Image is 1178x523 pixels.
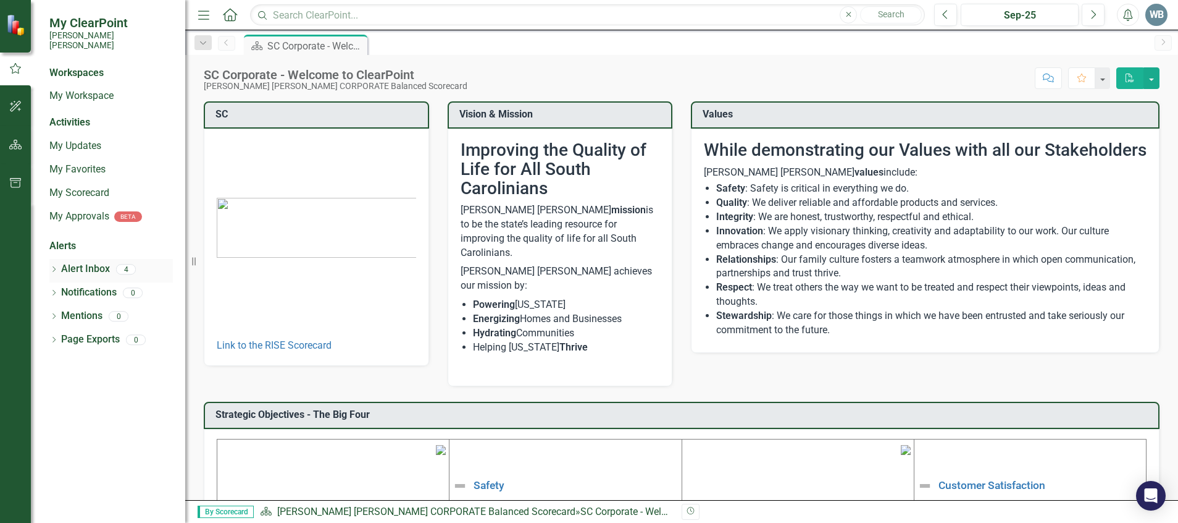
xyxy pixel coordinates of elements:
[716,281,1147,309] li: : We treat others the way we want to be treated and respect their viewpoints, ideas and thoughts.
[49,15,173,30] span: My ClearPoint
[716,253,1147,281] li: : Our family culture fosters a teamwork atmosphere in which open communication, partnerships and ...
[860,6,922,23] button: Search
[215,409,1152,420] h3: Strategic Objectives - The Big Four
[61,286,117,300] a: Notifications
[109,311,128,321] div: 0
[49,239,173,253] div: Alerts
[6,14,28,35] img: ClearPoint Strategy
[473,327,516,339] strong: Hydrating
[49,116,173,130] div: Activities
[49,139,173,153] a: My Updates
[250,4,925,26] input: Search ClearPoint...
[716,211,753,223] strong: Integrity
[204,82,467,91] div: [PERSON_NAME] [PERSON_NAME] CORPORATE Balanced Scorecard
[459,109,666,120] h3: Vision & Mission
[49,163,173,177] a: My Favorites
[473,341,660,355] li: Helping [US_STATE]
[49,66,104,80] div: Workspaces
[461,203,660,262] p: [PERSON_NAME] [PERSON_NAME] is to be the state’s leading resource for improving the quality of li...
[453,499,467,514] img: Not Defined
[473,299,515,310] strong: Powering
[49,89,173,103] a: My Workspace
[716,224,1147,253] li: : We apply visionary thinking, creativity and adaptability to our work. Our culture embraces chan...
[473,326,660,341] li: Communities
[49,30,173,51] small: [PERSON_NAME] [PERSON_NAME]
[277,506,575,517] a: [PERSON_NAME] [PERSON_NAME] CORPORATE Balanced Scorecard
[126,334,146,345] div: 0
[938,499,1000,511] a: Public Image
[854,166,884,178] strong: values
[716,210,1147,224] li: : We are honest, trustworthy, respectful and ethical.
[716,281,752,293] strong: Respect
[215,109,422,120] h3: SC
[453,478,467,493] img: Not Defined
[116,264,136,274] div: 4
[61,309,102,323] a: Mentions
[61,262,110,276] a: Alert Inbox
[703,109,1152,120] h3: Values
[917,499,932,514] img: Not Defined
[474,479,504,491] a: Safety
[204,68,467,82] div: SC Corporate - Welcome to ClearPoint
[114,211,142,222] div: BETA
[260,505,672,519] div: »
[1136,481,1166,511] div: Open Intercom Messenger
[461,262,660,296] p: [PERSON_NAME] [PERSON_NAME] achieves our mission by:
[580,506,744,517] div: SC Corporate - Welcome to ClearPoint
[716,225,763,237] strong: Innovation
[716,182,1147,196] li: : Safety is critical in everything we do.
[473,313,520,325] strong: Energizing
[901,445,911,455] img: mceclip2%20v3.png
[917,478,932,493] img: Not Defined
[1145,4,1168,26] button: WB
[716,253,776,265] strong: Relationships
[704,141,1147,160] h2: While demonstrating our Values with all our Stakeholders
[716,309,1147,338] li: : We care for those things in which we have been entrusted and take seriously our commitment to t...
[716,182,745,194] strong: Safety
[878,9,904,19] span: Search
[198,506,254,518] span: By Scorecard
[49,186,173,200] a: My Scorecard
[704,166,1147,180] p: [PERSON_NAME] [PERSON_NAME] include:
[961,4,1079,26] button: Sep-25
[473,312,660,326] li: Homes and Businesses
[267,38,364,54] div: SC Corporate - Welcome to ClearPoint
[61,333,120,347] a: Page Exports
[473,298,660,312] li: [US_STATE]
[123,287,143,298] div: 0
[611,204,646,216] strong: mission
[461,141,660,198] h2: Improving the Quality of Life for All South Carolinians
[716,197,747,208] strong: Quality
[217,339,332,351] a: Link to the RISE Scorecard
[965,8,1074,23] div: Sep-25
[716,310,772,321] strong: Stewardship
[436,445,446,455] img: mceclip1%20v4.png
[559,341,588,353] strong: Thrive
[716,196,1147,210] li: : We deliver reliable and affordable products and services.
[938,479,1045,491] a: Customer Satisfaction
[49,210,109,224] a: My Approvals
